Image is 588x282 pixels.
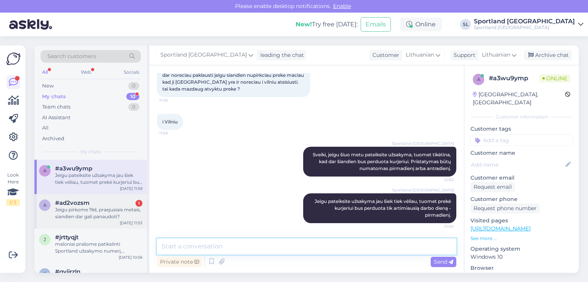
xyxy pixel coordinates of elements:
[42,103,70,111] div: Team chats
[55,199,90,206] span: #ad2vozsm
[539,74,570,83] span: Online
[470,182,515,192] div: Request email
[489,74,539,83] div: # a3wu9ymp
[425,177,454,183] span: 12:00
[120,186,142,191] div: [DATE] 11:59
[42,135,64,143] div: Archived
[126,93,139,100] div: 10
[471,160,564,169] input: Add name
[55,241,142,254] div: maloniai prašome patikslinti Sportland užsakymo numerį, patikrinsime.
[470,135,573,146] input: Add a tag
[296,20,358,29] div: Try free [DATE]:
[128,103,139,111] div: 0
[470,253,573,261] p: Windows 10
[43,168,47,173] span: a
[159,97,188,103] span: 11:58
[42,93,66,100] div: My chats
[162,119,178,125] span: i Vilniu
[470,203,540,214] div: Request phone number
[42,124,49,132] div: All
[41,67,49,77] div: All
[470,245,573,253] p: Operating system
[470,174,573,182] p: Customer email
[470,217,573,225] p: Visited pages
[55,234,78,241] span: #jrttyqjt
[470,149,573,157] p: Customer name
[162,72,305,92] span: dar noreciau paklausti jeigu siandien nupirkciau preke maciau kad ji [GEOGRAPHIC_DATA] yra ir nor...
[434,258,453,265] span: Send
[331,3,353,10] span: Enable
[470,264,573,272] p: Browser
[524,50,572,60] div: Archive chat
[470,125,573,133] p: Customer tags
[392,141,454,146] span: Sportland [GEOGRAPHIC_DATA]
[474,24,575,31] div: Sportland [GEOGRAPHIC_DATA]
[119,254,142,260] div: [DATE] 10:56
[470,235,573,242] p: See more ...
[451,51,475,59] div: Support
[122,67,141,77] div: Socials
[460,19,471,30] div: SL
[369,51,399,59] div: Customer
[44,237,46,242] span: j
[470,195,573,203] p: Customer phone
[55,165,92,172] span: #a3wu9ymp
[400,18,442,31] div: Online
[157,257,202,267] div: Private note
[477,76,480,82] span: a
[313,152,452,171] span: Sveiki, jeigu šiuo metu pateiksite užsakyma, tuomet tikėtina, kad dar šiandien bus perduota kurje...
[474,18,575,24] div: Sportland [GEOGRAPHIC_DATA]
[6,52,21,66] img: Askly Logo
[160,51,247,59] span: Sportland [GEOGRAPHIC_DATA]
[79,67,93,77] div: Web
[406,51,434,59] span: Lithuanian
[315,198,452,218] span: Jeigu pateiksite užsakyma jau šiek tiek vėliau, tuomet prekė kurjeriui bus perduota tik artimiaus...
[55,206,142,220] div: Jeigu pirkome 19d, praejusiais metais, siandien dar gali panaudoti?
[470,272,573,280] p: Chrome [TECHNICAL_ID]
[482,51,510,59] span: Lithuanian
[470,113,573,120] div: Customer information
[159,130,188,136] span: 11:59
[42,82,54,90] div: New
[257,51,304,59] div: leading the chat
[392,187,454,193] span: Sportland [GEOGRAPHIC_DATA]
[42,114,70,122] div: AI Assistant
[43,271,47,277] span: q
[43,202,47,208] span: a
[296,21,312,28] b: New!
[6,172,20,206] div: Look Here
[474,18,583,31] a: Sportland [GEOGRAPHIC_DATA]Sportland [GEOGRAPHIC_DATA]
[80,148,101,155] span: My chats
[425,224,454,229] span: 12:00
[120,220,142,226] div: [DATE] 11:53
[473,91,565,107] div: [GEOGRAPHIC_DATA], [GEOGRAPHIC_DATA]
[128,82,139,90] div: 0
[55,268,80,275] span: #qyjjrzln
[6,199,20,206] div: 1 / 3
[470,225,531,232] a: [URL][DOMAIN_NAME]
[55,172,142,186] div: Jeigu pateiksite užsakyma jau šiek tiek vėliau, tuomet prekė kurjeriui bus perduota tik artimiaus...
[47,52,96,60] span: Search customers
[361,17,391,32] button: Emails
[136,200,142,207] div: 1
